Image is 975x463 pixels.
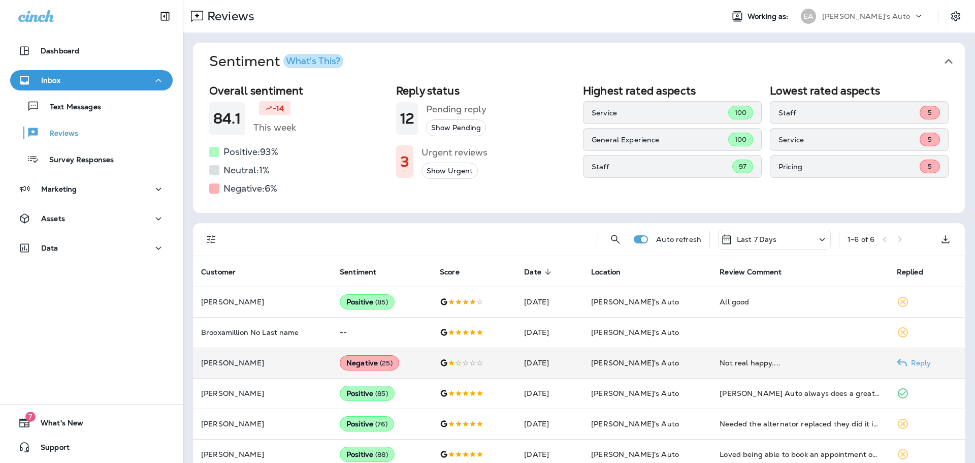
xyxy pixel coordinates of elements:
p: [PERSON_NAME] [201,450,323,458]
button: Assets [10,208,173,229]
span: Replied [897,267,936,276]
button: 7What's New [10,413,173,433]
span: [PERSON_NAME]'s Auto [591,358,679,367]
span: 5 [928,135,932,144]
td: [DATE] [516,287,583,317]
p: [PERSON_NAME] [201,420,323,428]
span: 100 [735,108,746,117]
p: Dashboard [41,47,79,55]
p: [PERSON_NAME] [201,389,323,397]
p: Brooxamillion No Last name [201,328,323,336]
p: General Experience [592,136,728,144]
div: Loved being able to book an appointment online. Well informed on the work being done and what nee... [720,449,880,459]
p: Staff [592,163,732,171]
h5: Urgent reviews [421,144,487,161]
button: Survey Responses [10,148,173,170]
div: Positive [340,447,395,462]
span: Location [591,268,621,276]
p: [PERSON_NAME] [201,298,323,306]
button: Dashboard [10,41,173,61]
button: Support [10,437,173,457]
p: Assets [41,214,65,223]
span: Review Comment [720,267,795,276]
p: Staff [778,109,920,117]
span: Score [440,267,473,276]
span: Date [524,268,541,276]
p: Reply [907,359,931,367]
button: Collapse Sidebar [151,6,179,26]
button: What's This? [283,54,343,68]
h5: Negative: 6 % [223,180,277,197]
span: ( 88 ) [375,450,388,459]
span: [PERSON_NAME]'s Auto [591,419,679,428]
span: Date [524,267,555,276]
p: Service [778,136,920,144]
div: Positive [340,294,395,310]
p: Service [592,109,728,117]
button: Settings [947,7,965,25]
button: Text Messages [10,96,173,117]
div: Positive [340,416,394,431]
div: 1 - 6 of 6 [848,235,874,243]
span: 97 [739,162,746,171]
span: Customer [201,267,249,276]
div: Needed the alternator replaced they did it in a day and they have very nice customer service. [720,419,880,429]
h2: Highest rated aspects [583,84,762,97]
td: [DATE] [516,317,583,348]
h1: 84.1 [213,110,241,127]
td: [DATE] [516,348,583,378]
p: Data [41,244,58,252]
div: Negative [340,355,399,371]
button: Show Urgent [421,163,478,179]
p: [PERSON_NAME] [201,359,323,367]
h1: 3 [400,153,409,170]
span: ( 25 ) [380,359,393,367]
span: [PERSON_NAME]'s Auto [591,328,679,337]
td: [DATE] [516,409,583,439]
p: Inbox [41,76,60,84]
span: Replied [897,268,923,276]
p: Survey Responses [39,156,114,165]
h2: Overall sentiment [209,84,388,97]
p: Marketing [41,185,77,193]
span: [PERSON_NAME]'s Auto [591,450,679,459]
p: -14 [273,103,284,113]
h2: Lowest rated aspects [770,84,949,97]
button: Reviews [10,122,173,143]
div: SentimentWhat's This? [193,80,965,213]
p: Last 7 Days [737,235,777,243]
span: 5 [928,162,932,171]
button: Export as CSV [935,229,956,250]
div: Not real happy.... [720,358,880,368]
p: Auto refresh [656,235,701,243]
p: Reviews [203,9,254,24]
div: All good [720,297,880,307]
span: [PERSON_NAME]'s Auto [591,389,679,398]
span: Customer [201,268,236,276]
span: Support [30,443,70,455]
td: -- [332,317,432,348]
span: What's New [30,419,83,431]
span: 100 [735,135,746,144]
div: Evan Auto always does a great service! They do a great service and check out everything for you! ... [720,388,880,398]
div: Positive [340,386,395,401]
button: Show Pending [426,119,486,136]
h1: 12 [400,110,414,127]
span: Score [440,268,460,276]
h5: Neutral: 1 % [223,162,270,178]
span: Review Comment [720,268,782,276]
button: Search Reviews [605,229,626,250]
button: SentimentWhat's This? [201,43,973,80]
p: Reviews [39,129,78,139]
span: Working as: [747,12,791,21]
span: 7 [25,412,36,422]
p: [PERSON_NAME]'s Auto [822,12,910,20]
h5: Positive: 93 % [223,144,278,160]
span: ( 85 ) [375,298,388,306]
h1: Sentiment [209,53,343,70]
button: Filters [201,229,221,250]
span: Location [591,267,634,276]
h5: This week [253,119,296,136]
span: [PERSON_NAME]'s Auto [591,297,679,306]
h5: Pending reply [426,101,486,117]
